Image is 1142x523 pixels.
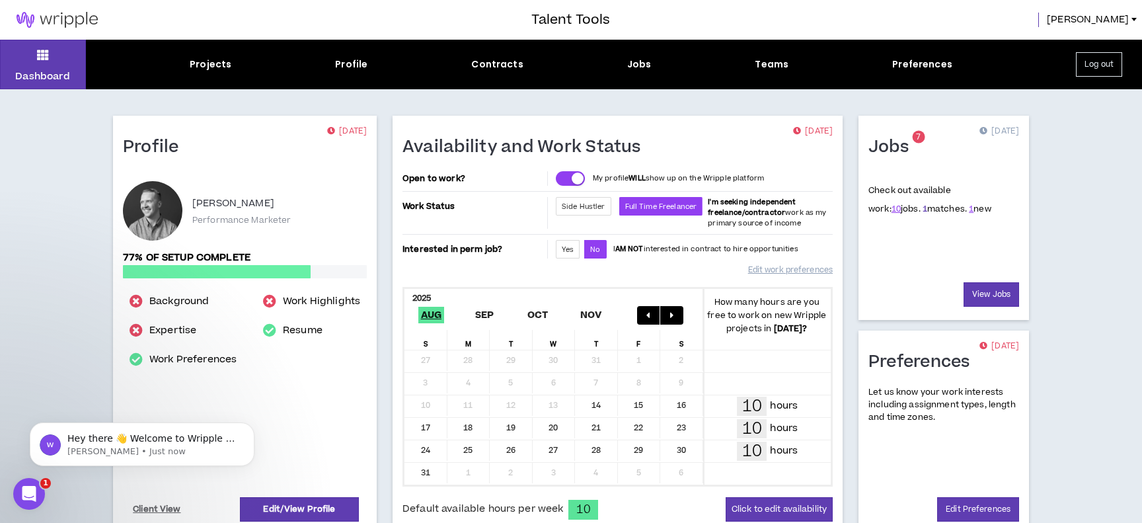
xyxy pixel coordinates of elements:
a: 10 [892,203,901,215]
a: Edit work preferences [748,259,833,282]
span: 1 [40,478,51,489]
p: [PERSON_NAME] [192,196,274,212]
a: Edit/View Profile [240,497,359,522]
p: [DATE] [979,125,1019,138]
div: Contracts [471,58,523,71]
span: Nov [578,307,605,323]
span: Oct [525,307,551,323]
div: Mike D. [123,181,182,241]
div: Teams [755,58,788,71]
p: [DATE] [327,125,367,138]
p: Performance Marketer [192,214,291,226]
b: 2025 [412,292,432,304]
a: Expertise [149,323,196,339]
b: [DATE] ? [774,323,808,335]
span: [PERSON_NAME] [1047,13,1129,27]
p: 77% of setup complete [123,251,367,265]
h1: Preferences [868,352,980,373]
iframe: Intercom live chat [13,478,45,510]
button: Click to edit availability [726,497,833,522]
span: work as my primary source of income [708,197,826,228]
iframe: Intercom notifications message [10,395,274,487]
span: Aug [418,307,445,323]
h1: Jobs [868,137,919,158]
div: W [533,330,576,350]
div: M [447,330,490,350]
a: 1 [969,203,973,215]
span: Default available hours per week [402,502,563,516]
div: Projects [190,58,231,71]
div: S [404,330,447,350]
h3: Talent Tools [531,10,610,30]
p: Interested in perm job? [402,240,545,259]
span: Sep [473,307,497,323]
sup: 7 [912,131,925,143]
p: I interested in contract to hire opportunities [613,244,798,255]
a: Resume [283,323,323,339]
div: T [490,330,533,350]
div: Jobs [627,58,652,71]
div: F [618,330,661,350]
span: 7 [916,132,921,143]
strong: WILL [628,173,646,183]
strong: AM NOT [615,244,644,254]
span: matches. [923,203,967,215]
p: Check out available work: [868,184,991,215]
p: How many hours are you free to work on new Wripple projects in [703,296,831,335]
span: No [590,245,600,255]
a: Edit Preferences [937,497,1019,522]
p: hours [770,399,798,413]
p: Work Status [402,197,545,216]
a: View Jobs [964,282,1019,307]
p: Let us know your work interests including assignment types, length and time zones. [868,386,1019,424]
div: Profile [335,58,367,71]
p: hours [770,421,798,436]
p: [DATE] [979,340,1019,353]
a: 1 [923,203,927,215]
div: S [660,330,703,350]
h1: Profile [123,137,189,158]
p: hours [770,444,798,458]
span: Yes [562,245,574,255]
button: Log out [1076,52,1122,77]
div: Preferences [892,58,952,71]
a: Work Preferences [149,352,237,368]
a: Background [149,294,209,309]
span: jobs. [892,203,921,215]
p: [DATE] [793,125,833,138]
p: Open to work? [402,173,545,184]
p: My profile show up on the Wripple platform [593,173,764,184]
span: Side Hustler [562,202,605,212]
a: Client View [131,498,183,521]
a: Work Highlights [283,294,360,309]
span: new [969,203,991,215]
b: I'm seeking independent freelance/contractor [708,197,796,218]
p: Dashboard [15,69,70,83]
h1: Availability and Work Status [402,137,651,158]
div: T [575,330,618,350]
